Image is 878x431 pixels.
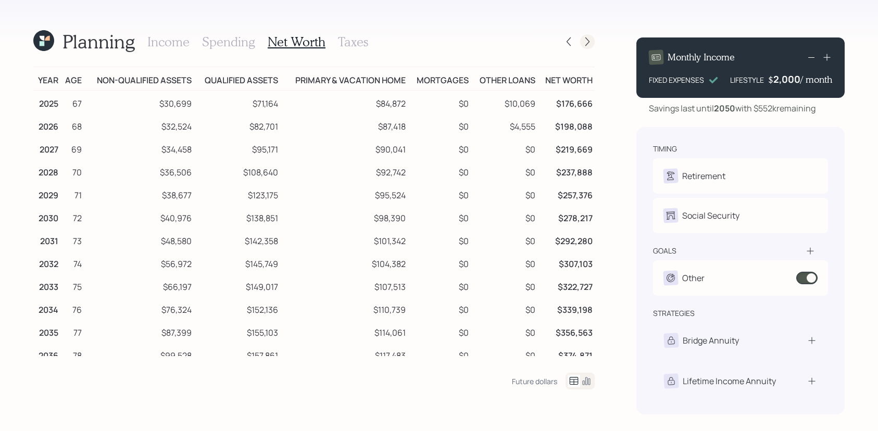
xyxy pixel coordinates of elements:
td: $95,171 [194,136,280,159]
h4: Monthly Income [668,52,735,63]
td: $155,103 [194,320,280,343]
td: $0 [471,297,537,320]
td: $374,871 [537,343,595,365]
td: $48,580 [84,228,194,251]
td: 2025 [33,91,60,114]
td: $138,851 [194,205,280,228]
td: Qualified assets [194,67,280,91]
td: $66,197 [84,274,194,297]
td: $30,699 [84,91,194,114]
td: 2027 [33,136,60,159]
td: $307,103 [537,251,595,274]
td: $95,524 [280,182,408,205]
td: Net worth [537,67,595,91]
td: $123,175 [194,182,280,205]
td: $0 [471,251,537,274]
div: goals [653,246,676,256]
td: 67 [60,91,84,114]
td: $56,972 [84,251,194,274]
td: Non-qualified assets [84,67,194,91]
td: $0 [408,343,470,365]
td: $0 [471,205,537,228]
h4: $ [768,74,773,85]
td: $142,358 [194,228,280,251]
h3: Net Worth [268,34,325,49]
td: $40,976 [84,205,194,228]
td: $36,506 [84,159,194,182]
td: 78 [60,343,84,365]
td: $356,563 [537,320,595,343]
td: $0 [471,320,537,343]
div: Lifetime Income Annuity [683,375,776,387]
div: Savings last until with $552k remaining [649,102,816,115]
h4: / month [800,74,832,85]
h3: Income [147,34,190,49]
td: $0 [408,182,470,205]
td: $98,390 [280,205,408,228]
td: 2033 [33,274,60,297]
td: $92,742 [280,159,408,182]
td: $0 [408,205,470,228]
div: 2,000 [773,73,800,85]
td: 2036 [33,343,60,365]
td: $71,164 [194,91,280,114]
td: $152,136 [194,297,280,320]
td: $76,324 [84,297,194,320]
td: $84,872 [280,91,408,114]
div: LIFESTYLE [730,74,764,85]
td: 2029 [33,182,60,205]
div: Retirement [682,170,725,182]
td: $87,399 [84,320,194,343]
td: $0 [408,113,470,136]
td: 2026 [33,113,60,136]
td: Mortgages [408,67,470,91]
td: $0 [408,274,470,297]
td: Other loans [471,67,537,91]
b: 2050 [714,103,735,114]
td: $198,088 [537,113,595,136]
td: $0 [408,136,470,159]
td: $10,069 [471,91,537,114]
td: 69 [60,136,84,159]
td: $339,198 [537,297,595,320]
td: $0 [471,159,537,182]
td: $237,888 [537,159,595,182]
td: Age [60,67,84,91]
td: $0 [471,136,537,159]
td: 2028 [33,159,60,182]
div: strategies [653,308,695,319]
td: $101,342 [280,228,408,251]
td: $108,640 [194,159,280,182]
td: $32,524 [84,113,194,136]
td: $149,017 [194,274,280,297]
td: $114,061 [280,320,408,343]
td: 74 [60,251,84,274]
td: 68 [60,113,84,136]
td: $219,669 [537,136,595,159]
div: Social Security [682,209,739,222]
td: 2034 [33,297,60,320]
h3: Taxes [338,34,368,49]
td: Year [33,67,60,91]
td: 72 [60,205,84,228]
td: $278,217 [537,205,595,228]
td: $0 [408,251,470,274]
td: $90,041 [280,136,408,159]
td: 2032 [33,251,60,274]
td: $0 [408,228,470,251]
td: $145,749 [194,251,280,274]
td: 2030 [33,205,60,228]
div: Future dollars [512,376,557,386]
td: $292,280 [537,228,595,251]
td: $34,458 [84,136,194,159]
td: $0 [408,91,470,114]
td: 77 [60,320,84,343]
h3: Spending [202,34,255,49]
td: $0 [471,274,537,297]
td: $107,513 [280,274,408,297]
td: $322,727 [537,274,595,297]
td: $0 [471,182,537,205]
td: $38,677 [84,182,194,205]
td: $99,528 [84,343,194,365]
td: 71 [60,182,84,205]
